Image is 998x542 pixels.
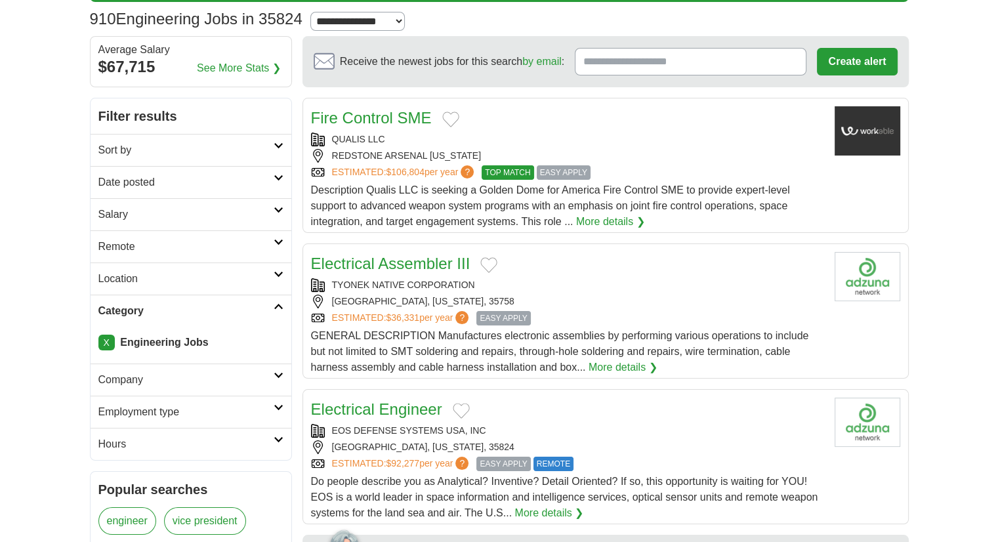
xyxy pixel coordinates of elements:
[522,56,562,67] a: by email
[311,440,824,454] div: [GEOGRAPHIC_DATA], [US_STATE], 35824
[311,133,824,146] div: QUALIS LLC
[98,507,156,535] a: engineer
[91,166,291,198] a: Date posted
[98,175,274,190] h2: Date posted
[311,476,818,518] span: Do people describe you as Analytical? Inventive? Detail Oriented? If so, this opportunity is wait...
[120,337,208,348] strong: Engineering Jobs
[332,165,477,180] a: ESTIMATED:$106,804per year?
[311,295,824,308] div: [GEOGRAPHIC_DATA], [US_STATE], 35758
[537,165,591,180] span: EASY APPLY
[98,303,274,319] h2: Category
[91,262,291,295] a: Location
[476,457,530,471] span: EASY APPLY
[91,98,291,134] h2: Filter results
[386,167,424,177] span: $106,804
[91,134,291,166] a: Sort by
[98,404,274,420] h2: Employment type
[164,507,246,535] a: vice president
[311,330,809,373] span: GENERAL DESCRIPTION Manufactures electronic assemblies by performing various operations to includ...
[835,106,900,156] img: Company logo
[197,60,281,76] a: See More Stats ❯
[311,109,432,127] a: Fire Control SME
[455,457,468,470] span: ?
[98,372,274,388] h2: Company
[91,295,291,327] a: Category
[576,214,645,230] a: More details ❯
[91,230,291,262] a: Remote
[311,184,790,227] span: Description Qualis LLC is seeking a Golden Dome for America Fire Control SME to provide expert-le...
[91,428,291,460] a: Hours
[461,165,474,178] span: ?
[442,112,459,127] button: Add to favorite jobs
[98,480,283,499] h2: Popular searches
[311,255,470,272] a: Electrical Assembler III
[386,312,419,323] span: $36,331
[480,257,497,273] button: Add to favorite jobs
[453,403,470,419] button: Add to favorite jobs
[311,400,442,418] a: Electrical Engineer
[98,436,274,452] h2: Hours
[332,457,472,471] a: ESTIMATED:$92,277per year?
[98,271,274,287] h2: Location
[91,396,291,428] a: Employment type
[835,398,900,447] img: Company logo
[340,54,564,70] span: Receive the newest jobs for this search :
[90,10,302,28] h1: Engineering Jobs in 35824
[476,311,530,325] span: EASY APPLY
[98,335,115,350] a: X
[533,457,573,471] span: REMOTE
[98,207,274,222] h2: Salary
[589,360,657,375] a: More details ❯
[98,142,274,158] h2: Sort by
[332,311,472,325] a: ESTIMATED:$36,331per year?
[91,198,291,230] a: Salary
[817,48,897,75] button: Create alert
[311,424,824,438] div: EOS DEFENSE SYSTEMS USA, INC
[514,505,583,521] a: More details ❯
[835,252,900,301] img: Tyonek Native Corporation logo
[311,149,824,163] div: REDSTONE ARSENAL [US_STATE]
[98,239,274,255] h2: Remote
[98,45,283,55] div: Average Salary
[98,55,283,79] div: $67,715
[90,7,116,31] span: 910
[332,280,475,290] a: TYONEK NATIVE CORPORATION
[91,364,291,396] a: Company
[386,458,419,469] span: $92,277
[482,165,533,180] span: TOP MATCH
[455,311,468,324] span: ?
